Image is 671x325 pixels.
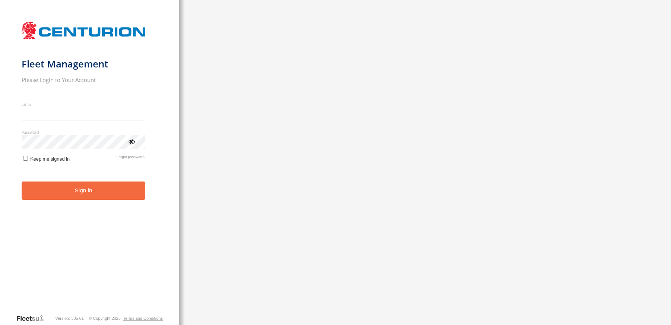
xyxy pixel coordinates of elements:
[22,129,146,135] label: Password
[30,156,70,162] span: Keep me signed in
[22,182,146,200] button: Sign in
[22,18,158,314] form: main
[89,316,163,321] div: © Copyright 2025 -
[123,316,163,321] a: Terms and Conditions
[23,156,28,161] input: Keep me signed in
[22,58,146,70] h1: Fleet Management
[56,316,84,321] div: Version: 305.01
[22,21,146,40] img: Centurion Transport
[117,155,146,162] a: Forgot password?
[127,138,135,145] div: ViewPassword
[22,76,146,83] h2: Please Login to Your Account
[16,315,50,322] a: Visit our Website
[22,101,146,107] label: Email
